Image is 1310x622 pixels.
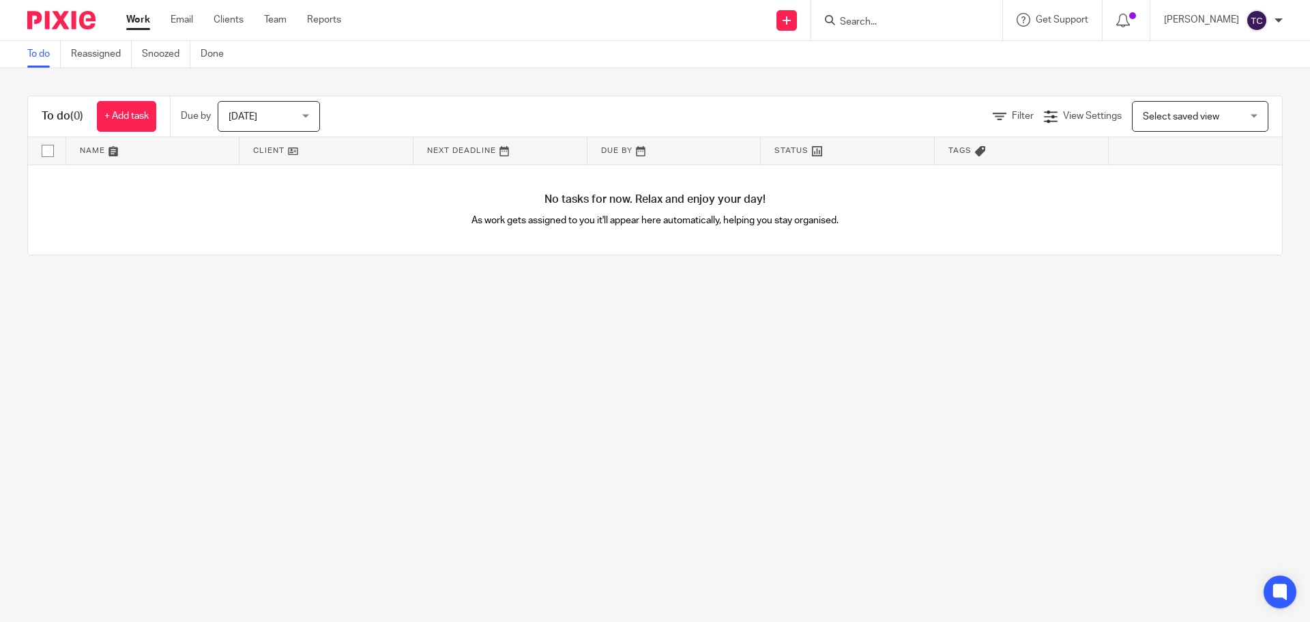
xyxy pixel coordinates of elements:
[181,109,211,123] p: Due by
[839,16,961,29] input: Search
[142,41,190,68] a: Snoozed
[28,193,1282,207] h4: No tasks for now. Relax and enjoy your day!
[27,11,96,29] img: Pixie
[42,109,83,124] h1: To do
[71,41,132,68] a: Reassigned
[201,41,234,68] a: Done
[1143,112,1219,122] span: Select saved view
[229,112,257,122] span: [DATE]
[126,13,150,27] a: Work
[948,147,972,154] span: Tags
[342,214,969,227] p: As work gets assigned to you it'll appear here automatically, helping you stay organised.
[70,111,83,122] span: (0)
[1012,111,1034,121] span: Filter
[171,13,193,27] a: Email
[214,13,244,27] a: Clients
[97,101,156,132] a: + Add task
[1164,13,1239,27] p: [PERSON_NAME]
[1063,111,1122,121] span: View Settings
[1246,10,1268,31] img: svg%3E
[307,13,341,27] a: Reports
[1036,15,1088,25] span: Get Support
[264,13,287,27] a: Team
[27,41,61,68] a: To do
